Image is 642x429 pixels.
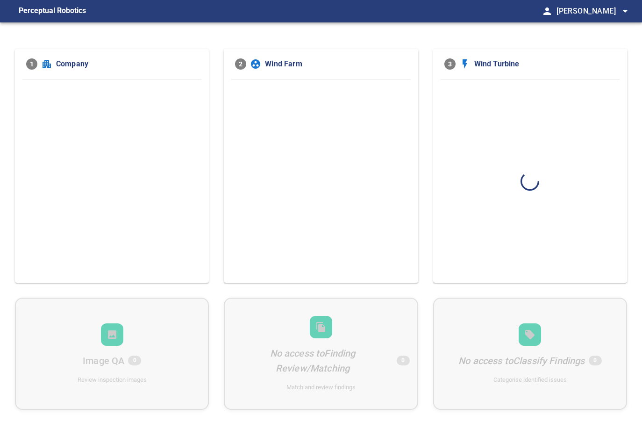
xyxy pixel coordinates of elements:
span: Wind Turbine [474,58,616,70]
span: 3 [444,58,456,70]
span: Wind Farm [265,58,407,70]
span: Company [56,58,198,70]
span: 1 [26,58,37,70]
button: [PERSON_NAME] [553,2,631,21]
span: 2 [235,58,246,70]
figcaption: Perceptual Robotics [19,4,86,19]
span: arrow_drop_down [620,6,631,17]
span: [PERSON_NAME] [556,5,631,18]
span: person [542,6,553,17]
